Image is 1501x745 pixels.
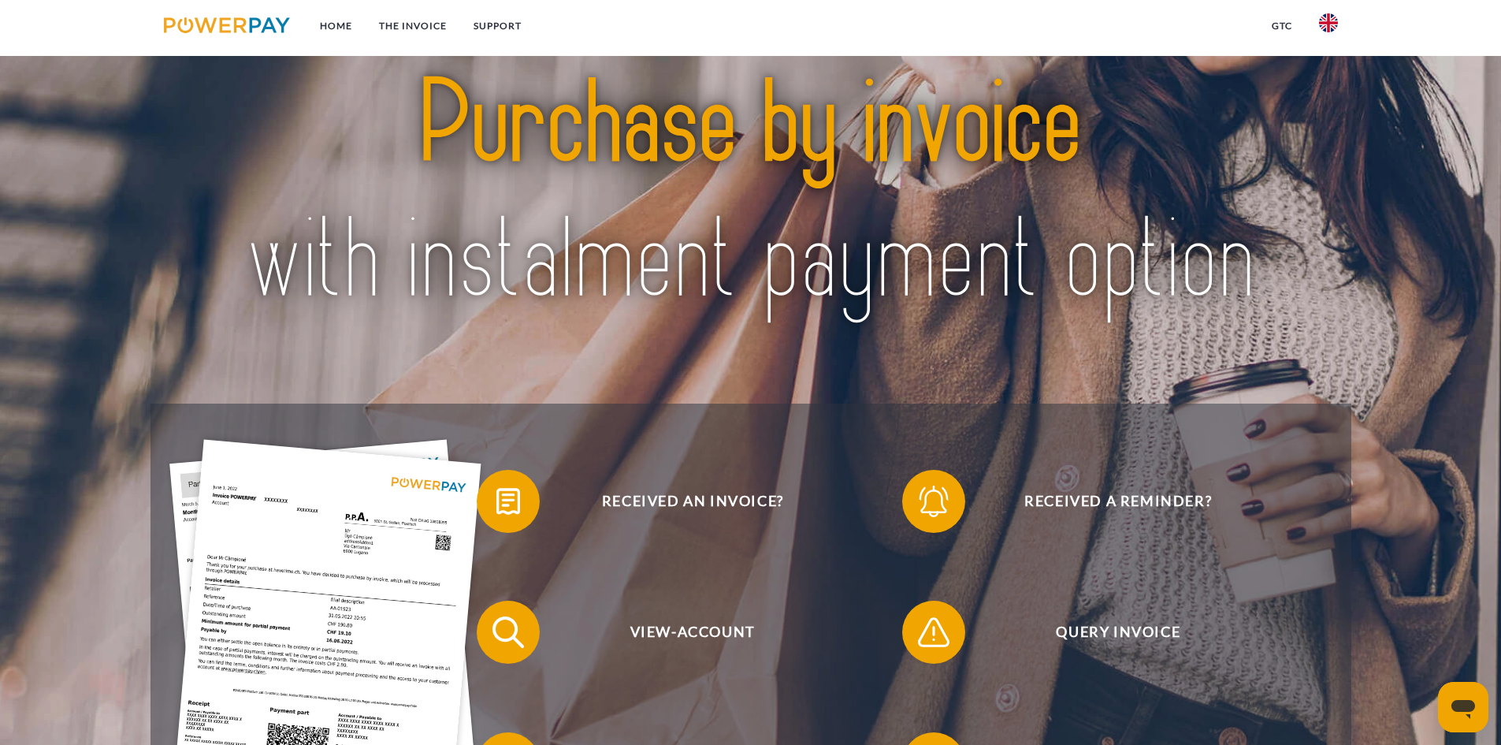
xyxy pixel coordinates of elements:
[221,20,1280,366] img: title-powerpay_en.svg
[925,470,1311,533] span: Received a reminder?
[489,613,528,652] img: qb_search.svg
[1258,12,1306,40] a: GTC
[500,470,886,533] span: Received an invoice?
[914,482,953,521] img: qb_bell.svg
[500,601,886,664] span: View-Account
[477,601,886,664] button: View-Account
[477,470,886,533] button: Received an invoice?
[164,17,291,33] img: logo-powerpay.svg
[460,12,535,40] a: Support
[925,601,1311,664] span: Query Invoice
[1438,682,1488,732] iframe: Button to launch messaging window
[902,601,1312,664] button: Query Invoice
[489,482,528,521] img: qb_bill.svg
[366,12,460,40] a: THE INVOICE
[902,470,1312,533] button: Received a reminder?
[914,613,953,652] img: qb_warning.svg
[307,12,366,40] a: Home
[1319,13,1338,32] img: en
